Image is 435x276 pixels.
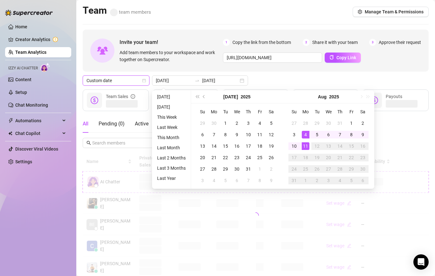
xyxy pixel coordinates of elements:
[334,140,346,152] td: 2025-08-14
[336,131,344,138] div: 7
[254,106,266,117] th: Fr
[197,163,208,175] td: 2025-07-27
[346,175,357,186] td: 2025-09-05
[336,154,344,161] div: 21
[279,89,283,103] span: question-circle
[379,39,421,46] span: Approve their request
[155,124,188,131] li: Last Week
[220,152,231,163] td: 2025-07-22
[323,140,334,152] td: 2025-08-13
[199,142,206,150] div: 13
[243,140,254,152] td: 2025-07-17
[197,117,208,129] td: 2025-06-29
[120,38,223,46] span: Invite your team!
[245,119,252,127] div: 3
[86,141,91,145] span: search
[300,152,311,163] td: 2025-08-18
[266,140,277,152] td: 2025-07-19
[302,131,309,138] div: 4
[357,106,369,117] th: Sa
[329,55,334,60] span: copy
[233,165,241,173] div: 30
[336,119,344,127] div: 31
[311,152,323,163] td: 2025-08-19
[311,140,323,152] td: 2025-08-12
[311,106,323,117] th: Tu
[313,131,321,138] div: 5
[323,117,334,129] td: 2025-07-30
[267,154,275,161] div: 26
[220,163,231,175] td: 2025-07-29
[336,142,344,150] div: 14
[334,175,346,186] td: 2025-09-04
[370,96,378,104] span: dollar-circle
[288,117,300,129] td: 2025-07-27
[208,175,220,186] td: 2025-08-04
[231,106,243,117] th: We
[15,146,58,152] a: Discover Viral Videos
[300,175,311,186] td: 2025-09-01
[334,106,346,117] th: Th
[313,142,321,150] div: 12
[357,117,369,129] td: 2025-08-02
[199,177,206,184] div: 3
[288,140,300,152] td: 2025-08-10
[256,131,264,138] div: 11
[357,140,369,152] td: 2025-08-16
[313,154,321,161] div: 19
[290,165,298,173] div: 24
[5,10,53,16] img: logo-BBDzfeDw.svg
[256,154,264,161] div: 25
[155,154,188,162] li: Last 2 Months
[254,163,266,175] td: 2025-08-01
[231,175,243,186] td: 2025-08-06
[365,9,424,14] span: Manage Team & Permissions
[208,152,220,163] td: 2025-07-21
[300,129,311,140] td: 2025-08-04
[99,120,125,128] div: Pending ( 0 )
[302,154,309,161] div: 18
[336,55,356,60] span: Copy Link
[346,152,357,163] td: 2025-08-22
[231,117,243,129] td: 2025-07-02
[40,63,50,72] img: AI Chatter
[155,144,188,152] li: Last Month
[302,177,309,184] div: 1
[413,254,429,270] div: Open Intercom Messenger
[254,140,266,152] td: 2025-07-18
[233,119,241,127] div: 2
[8,65,38,71] span: Izzy AI Chatter
[288,175,300,186] td: 2025-08-31
[348,142,355,150] div: 15
[348,177,355,184] div: 5
[222,119,229,127] div: 1
[386,94,402,99] span: Payouts
[15,34,66,45] a: Creator Analytics exclamation-circle
[15,77,31,82] a: Content
[195,78,200,83] span: swap-right
[357,129,369,140] td: 2025-08-09
[312,39,358,46] span: Share it with your team
[334,117,346,129] td: 2025-07-31
[336,165,344,173] div: 28
[254,129,266,140] td: 2025-07-11
[231,129,243,140] td: 2025-07-09
[348,154,355,161] div: 22
[208,163,220,175] td: 2025-07-28
[267,119,275,127] div: 5
[208,140,220,152] td: 2025-07-14
[243,175,254,186] td: 2025-08-07
[155,93,188,101] li: [DATE]
[254,175,266,186] td: 2025-08-08
[15,24,27,29] a: Home
[267,165,275,173] div: 2
[131,93,135,100] span: info-circle
[334,129,346,140] td: 2025-08-07
[197,129,208,140] td: 2025-07-06
[323,163,334,175] td: 2025-08-27
[243,106,254,117] th: Th
[91,96,98,104] span: dollar-circle
[336,177,344,184] div: 4
[256,177,264,184] div: 8
[346,163,357,175] td: 2025-08-29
